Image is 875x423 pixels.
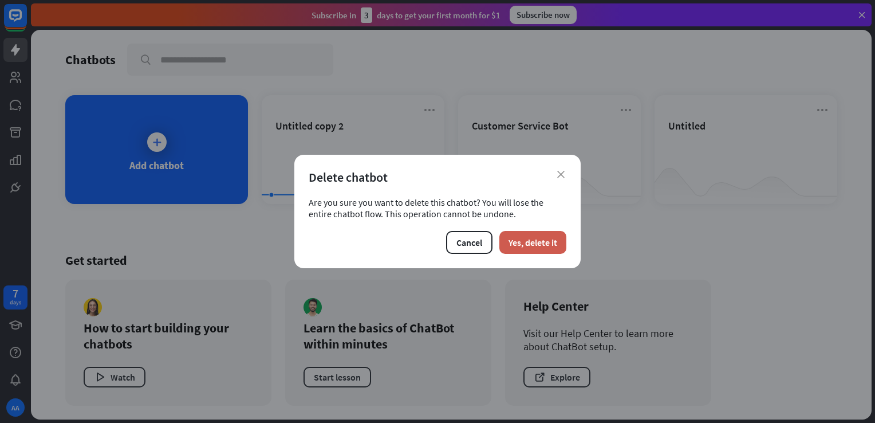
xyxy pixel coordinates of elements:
i: close [557,171,565,178]
button: Cancel [446,231,492,254]
div: Delete chatbot [309,169,566,185]
div: Are you sure you want to delete this chatbot? You will lose the entire chatbot flow. This operati... [309,197,566,220]
button: Open LiveChat chat widget [9,5,44,39]
button: Yes, delete it [499,231,566,254]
